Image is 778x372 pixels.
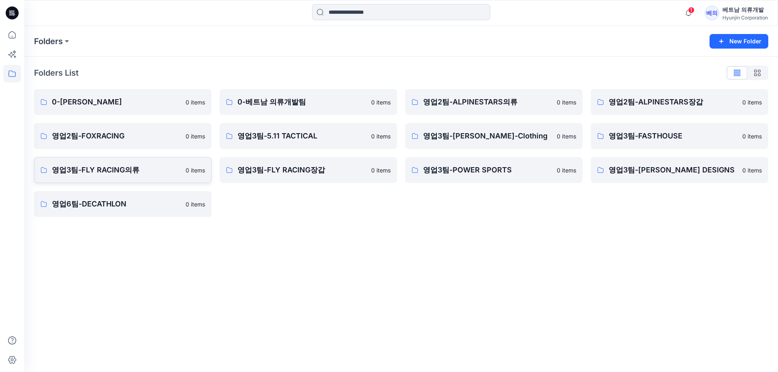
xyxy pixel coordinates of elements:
[405,157,583,183] a: 영업3팀-POWER SPORTS0 items
[557,166,576,174] p: 0 items
[688,7,695,13] span: 1
[186,98,205,106] p: 0 items
[591,157,768,183] a: 영업3팀-[PERSON_NAME] DESIGNS0 items
[34,191,212,217] a: 영업6팀-DECATHLON0 items
[371,166,391,174] p: 0 items
[405,123,583,149] a: 영업3팀-[PERSON_NAME]-Clothing0 items
[34,36,63,47] a: Folders
[742,166,762,174] p: 0 items
[557,98,576,106] p: 0 items
[52,164,181,176] p: 영업3팀-FLY RACING의류
[710,34,768,49] button: New Folder
[186,200,205,208] p: 0 items
[722,15,768,21] div: Hyunjin Corporation
[34,157,212,183] a: 영업3팀-FLY RACING의류0 items
[405,89,583,115] a: 영업2팀-ALPINESTARS의류0 items
[34,123,212,149] a: 영업2팀-FOXRACING0 items
[237,130,366,142] p: 영업3팀-5.11 TACTICAL
[52,130,181,142] p: 영업2팀-FOXRACING
[220,157,397,183] a: 영업3팀-FLY RACING장갑0 items
[423,130,552,142] p: 영업3팀-[PERSON_NAME]-Clothing
[52,198,181,210] p: 영업6팀-DECATHLON
[609,164,737,176] p: 영업3팀-[PERSON_NAME] DESIGNS
[705,6,719,20] div: 베의
[220,89,397,115] a: 0-베트남 의류개발팀0 items
[722,5,768,15] div: 베트남 의류개발
[557,132,576,140] p: 0 items
[423,164,552,176] p: 영업3팀-POWER SPORTS
[742,98,762,106] p: 0 items
[237,164,366,176] p: 영업3팀-FLY RACING장갑
[186,132,205,140] p: 0 items
[591,89,768,115] a: 영업2팀-ALPINESTARS장갑0 items
[609,130,737,142] p: 영업3팀-FASTHOUSE
[237,96,366,108] p: 0-베트남 의류개발팀
[609,96,737,108] p: 영업2팀-ALPINESTARS장갑
[423,96,552,108] p: 영업2팀-ALPINESTARS의류
[591,123,768,149] a: 영업3팀-FASTHOUSE0 items
[220,123,397,149] a: 영업3팀-5.11 TACTICAL0 items
[52,96,181,108] p: 0-[PERSON_NAME]
[371,98,391,106] p: 0 items
[186,166,205,174] p: 0 items
[371,132,391,140] p: 0 items
[742,132,762,140] p: 0 items
[34,89,212,115] a: 0-[PERSON_NAME]0 items
[34,67,79,79] p: Folders List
